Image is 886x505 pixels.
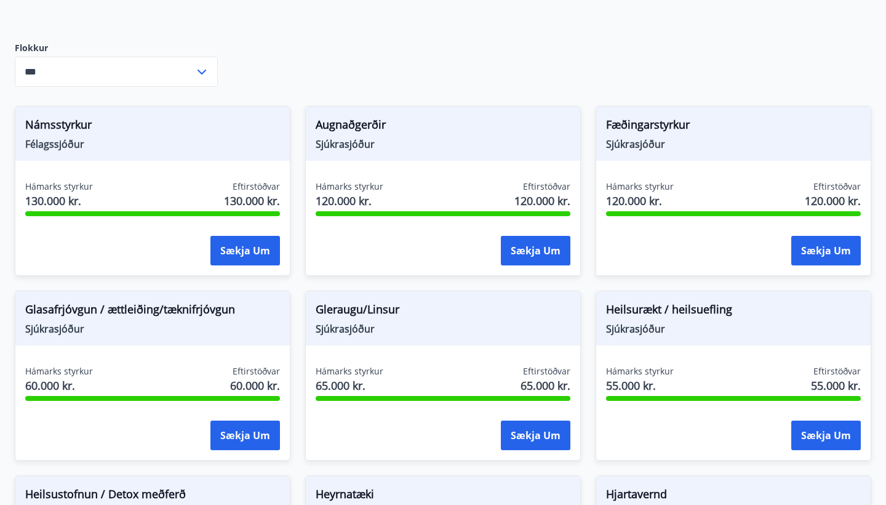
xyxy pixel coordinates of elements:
span: Eftirstöðvar [813,365,861,378]
span: 65.000 kr. [316,378,383,394]
span: 60.000 kr. [230,378,280,394]
span: 130.000 kr. [25,193,93,209]
span: Glasafrjóvgun / ættleiðing/tæknifrjóvgun [25,301,280,322]
span: Eftirstöðvar [233,365,280,378]
button: Sækja um [501,236,570,265]
span: Heilsurækt / heilsuefling [606,301,861,322]
button: Sækja um [210,421,280,450]
span: Hámarks styrkur [25,365,93,378]
button: Sækja um [210,236,280,265]
span: Sjúkrasjóður [606,322,861,336]
button: Sækja um [791,421,861,450]
span: Sjúkrasjóður [316,137,570,151]
span: 60.000 kr. [25,378,93,394]
span: Félagssjóður [25,137,280,151]
span: 120.000 kr. [316,193,383,209]
span: Hámarks styrkur [25,180,93,193]
span: Augnaðgerðir [316,116,570,137]
span: Eftirstöðvar [233,180,280,193]
span: Eftirstöðvar [523,365,570,378]
button: Sækja um [501,421,570,450]
span: Sjúkrasjóður [606,137,861,151]
span: Eftirstöðvar [813,180,861,193]
span: Námsstyrkur [25,116,280,137]
span: 130.000 kr. [224,193,280,209]
span: 120.000 kr. [805,193,861,209]
span: Hámarks styrkur [606,180,674,193]
span: 65.000 kr. [521,378,570,394]
span: Eftirstöðvar [523,180,570,193]
span: Hámarks styrkur [606,365,674,378]
span: 55.000 kr. [811,378,861,394]
span: Fæðingarstyrkur [606,116,861,137]
span: Hámarks styrkur [316,365,383,378]
span: 120.000 kr. [606,193,674,209]
span: Sjúkrasjóður [25,322,280,336]
label: Flokkur [15,42,218,54]
span: 55.000 kr. [606,378,674,394]
span: Hámarks styrkur [316,180,383,193]
button: Sækja um [791,236,861,265]
span: 120.000 kr. [514,193,570,209]
span: Sjúkrasjóður [316,322,570,336]
span: Gleraugu/Linsur [316,301,570,322]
